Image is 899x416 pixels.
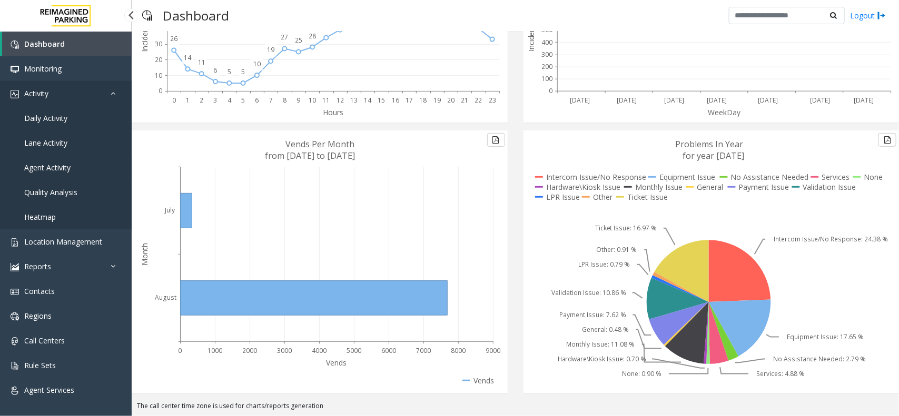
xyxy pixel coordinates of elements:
text: [DATE] [664,96,684,105]
text: August [155,293,176,302]
text: 16 [392,96,399,105]
text: 6 [255,96,259,105]
span: Call Centers [24,336,65,346]
text: 14 [184,53,192,62]
img: pageIcon [142,3,152,28]
img: 'icon' [11,362,19,370]
text: Equipment Issue: 17.65 % [787,333,864,342]
text: None: 0.90 % [622,370,661,379]
h3: Dashboard [157,3,234,28]
text: 19 [267,45,274,54]
a: Logout [850,10,886,21]
span: Agent Services [24,385,74,395]
text: Hours [323,107,343,117]
span: Heatmap [24,212,56,222]
text: Validation Issue: 10.86 % [551,289,626,298]
text: General: 0.48 % [582,326,629,334]
text: 5000 [347,346,361,355]
text: 22 [475,96,482,105]
text: Services: 4.88 % [757,370,805,379]
text: 21 [461,96,468,105]
img: 'icon' [11,337,19,346]
text: 400 [541,38,552,47]
text: [DATE] [811,96,831,105]
text: 4 [228,96,232,105]
text: Vends [326,358,347,368]
text: Hardware\Kiosk Issue: 0.70 % [557,355,646,364]
text: 7000 [416,346,431,355]
text: 7 [269,96,273,105]
text: 10 [253,59,261,68]
text: Payment Issue: 7.62 % [559,311,626,320]
text: 18 [419,96,427,105]
text: Other: 0.91 % [596,246,637,255]
text: 0 [179,346,182,355]
img: 'icon' [11,387,19,395]
text: 2000 [242,346,257,355]
span: Monitoring [24,64,62,74]
text: for year [DATE] [683,150,744,161]
text: 200 [541,62,552,71]
text: Month [140,243,150,266]
text: 30 [155,39,162,48]
span: Lane Activity [24,138,67,148]
text: Incidents [526,22,536,52]
img: 'icon' [11,65,19,74]
span: Reports [24,261,51,271]
text: 0 [159,87,162,96]
span: Dashboard [24,39,65,49]
img: logout [877,10,886,21]
text: 10 [309,96,316,105]
text: Intercom Issue/No Response: 24.38 % [774,235,888,244]
text: 20 [155,55,162,64]
div: The call center time zone is used for charts/reports generation [132,401,899,416]
text: Incidents [140,22,150,52]
text: 17 [406,96,413,105]
text: Problems In Year [675,138,743,150]
text: 5 [241,67,245,76]
text: 8000 [451,346,466,355]
text: Vends Per Month [286,138,355,150]
text: 300 [541,50,552,59]
text: 20 [447,96,455,105]
text: No Assistance Needed: 2.79 % [774,355,866,364]
text: 3000 [277,346,292,355]
text: 5 [241,96,245,105]
text: 27 [281,33,288,42]
text: Ticket Issue: 16.97 % [595,224,657,233]
text: 26 [170,35,177,44]
text: 13 [350,96,358,105]
text: 0 [549,87,552,96]
text: 100 [541,74,552,83]
img: 'icon' [11,288,19,296]
text: July [164,206,175,215]
text: 11 [322,96,330,105]
img: 'icon' [11,263,19,271]
text: 19 [433,96,441,105]
text: 40 [155,24,162,33]
span: Location Management [24,237,102,247]
text: 0 [172,96,176,105]
button: Export to pdf [487,133,505,147]
a: Dashboard [2,32,132,56]
text: 2 [200,96,203,105]
text: 14 [364,96,372,105]
text: 500 [541,26,552,35]
text: 23 [489,96,496,105]
text: 15 [378,96,386,105]
img: 'icon' [11,238,19,247]
text: 9 [297,96,300,105]
text: 10 [155,71,162,80]
img: 'icon' [11,90,19,98]
text: [DATE] [854,96,874,105]
text: 28 [309,32,316,40]
text: 1000 [208,346,222,355]
text: 12 [337,96,344,105]
text: 6000 [381,346,396,355]
span: Agent Activity [24,163,71,173]
text: 11 [198,58,205,67]
span: Rule Sets [24,360,56,370]
img: 'icon' [11,40,19,49]
text: 8 [283,96,287,105]
img: 'icon' [11,312,19,321]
